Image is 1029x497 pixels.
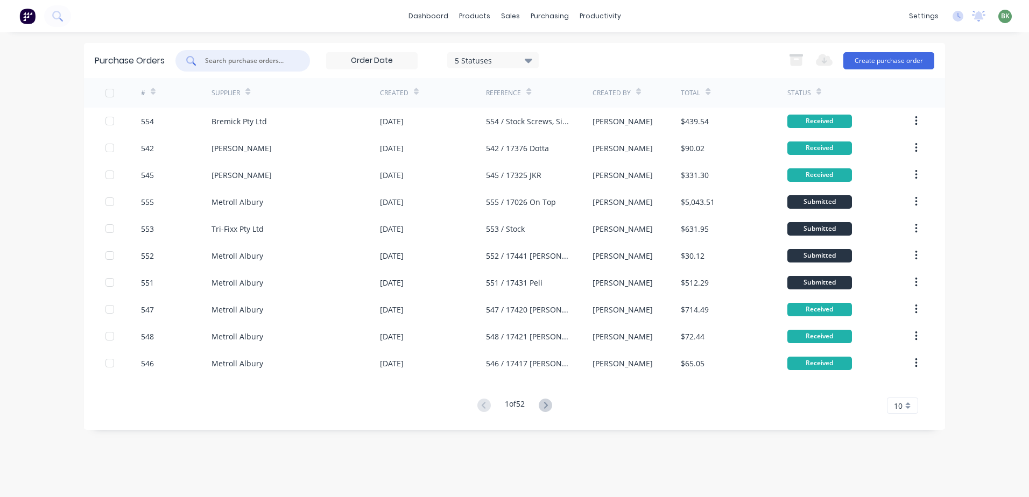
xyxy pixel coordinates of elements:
[593,88,631,98] div: Created By
[380,331,404,342] div: [DATE]
[486,304,570,315] div: 547 / 17420 [PERSON_NAME]
[787,330,852,343] div: Received
[212,88,240,98] div: Supplier
[787,249,852,262] div: Submitted
[141,304,154,315] div: 547
[141,277,154,288] div: 551
[95,54,165,67] div: Purchase Orders
[787,168,852,182] div: Received
[787,303,852,316] div: Received
[212,116,267,127] div: Bremick Pty Ltd
[681,250,704,261] div: $30.12
[212,169,272,181] div: [PERSON_NAME]
[380,277,404,288] div: [DATE]
[787,222,852,236] div: Submitted
[486,196,556,208] div: 555 / 17026 On Top
[787,141,852,155] div: Received
[212,277,263,288] div: Metroll Albury
[380,196,404,208] div: [DATE]
[204,55,293,66] input: Search purchase orders...
[141,196,154,208] div: 555
[681,196,715,208] div: $5,043.51
[212,304,263,315] div: Metroll Albury
[486,223,525,235] div: 553 / Stock
[593,331,653,342] div: [PERSON_NAME]
[141,358,154,369] div: 546
[141,88,145,98] div: #
[787,88,811,98] div: Status
[455,54,532,66] div: 5 Statuses
[141,143,154,154] div: 542
[141,331,154,342] div: 548
[593,143,653,154] div: [PERSON_NAME]
[787,195,852,209] div: Submitted
[486,250,570,261] div: 552 / 17441 [PERSON_NAME]
[212,250,263,261] div: Metroll Albury
[141,169,154,181] div: 545
[212,143,272,154] div: [PERSON_NAME]
[212,358,263,369] div: Metroll Albury
[141,250,154,261] div: 552
[904,8,944,24] div: settings
[212,331,263,342] div: Metroll Albury
[380,143,404,154] div: [DATE]
[505,398,525,414] div: 1 of 52
[787,115,852,128] div: Received
[681,169,709,181] div: $331.30
[681,304,709,315] div: $714.49
[496,8,525,24] div: sales
[380,250,404,261] div: [DATE]
[141,223,154,235] div: 553
[894,400,903,411] span: 10
[327,53,417,69] input: Order Date
[486,88,521,98] div: Reference
[141,116,154,127] div: 554
[593,250,653,261] div: [PERSON_NAME]
[681,358,704,369] div: $65.05
[593,169,653,181] div: [PERSON_NAME]
[486,116,570,127] div: 554 / Stock Screws, Silicone
[380,169,404,181] div: [DATE]
[593,116,653,127] div: [PERSON_NAME]
[19,8,36,24] img: Factory
[681,223,709,235] div: $631.95
[403,8,454,24] a: dashboard
[1001,11,1010,21] span: BK
[843,52,934,69] button: Create purchase order
[787,276,852,289] div: Submitted
[787,357,852,370] div: Received
[380,358,404,369] div: [DATE]
[212,223,264,235] div: Tri-Fixx Pty Ltd
[593,196,653,208] div: [PERSON_NAME]
[593,358,653,369] div: [PERSON_NAME]
[681,277,709,288] div: $512.29
[681,88,700,98] div: Total
[380,223,404,235] div: [DATE]
[380,88,408,98] div: Created
[681,331,704,342] div: $72.44
[212,196,263,208] div: Metroll Albury
[486,169,541,181] div: 545 / 17325 JKR
[486,331,570,342] div: 548 / 17421 [PERSON_NAME]
[486,277,542,288] div: 551 / 17431 Peli
[593,223,653,235] div: [PERSON_NAME]
[681,143,704,154] div: $90.02
[380,304,404,315] div: [DATE]
[486,143,549,154] div: 542 / 17376 Dotta
[593,277,653,288] div: [PERSON_NAME]
[380,116,404,127] div: [DATE]
[486,358,570,369] div: 546 / 17417 [PERSON_NAME]
[681,116,709,127] div: $439.54
[454,8,496,24] div: products
[574,8,626,24] div: productivity
[525,8,574,24] div: purchasing
[593,304,653,315] div: [PERSON_NAME]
